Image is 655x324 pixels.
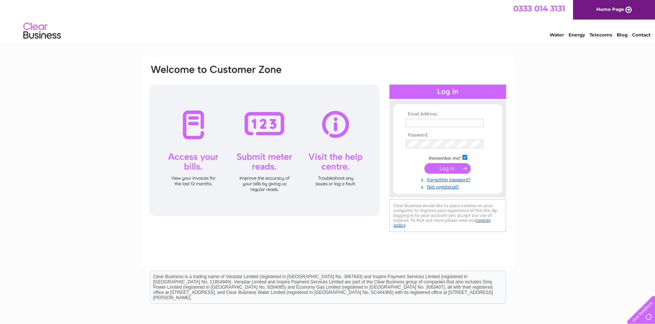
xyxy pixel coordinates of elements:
[550,32,564,38] a: Water
[389,199,506,232] div: Clear Business would like to place cookies on your computer to improve your experience of the sit...
[404,154,491,161] td: Remember me?
[617,32,628,38] a: Blog
[513,4,565,13] a: 0333 014 3131
[404,112,491,117] th: Email Address:
[590,32,612,38] a: Telecoms
[150,4,506,36] div: Clear Business is a trading name of Verastar Limited (registered in [GEOGRAPHIC_DATA] No. 3667643...
[23,20,61,42] img: logo.png
[394,218,491,228] a: cookies policy
[568,32,585,38] a: Energy
[424,163,471,174] input: Submit
[632,32,650,38] a: Contact
[406,176,491,183] a: Forgotten password?
[404,133,491,138] th: Password:
[406,183,491,190] a: Not registered?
